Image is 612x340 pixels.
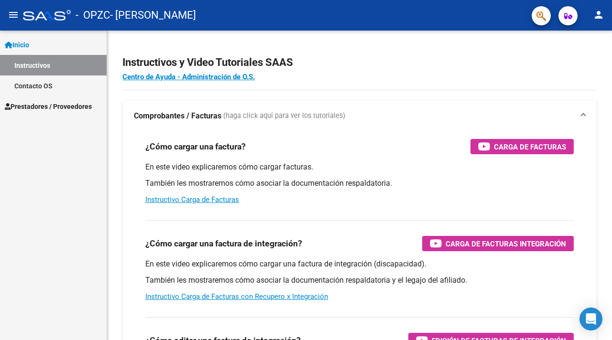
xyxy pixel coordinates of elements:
h3: ¿Cómo cargar una factura? [145,140,246,153]
span: Carga de Facturas Integración [446,238,566,250]
span: Prestadores / Proveedores [5,101,92,112]
mat-icon: person [593,9,604,21]
span: Inicio [5,40,29,50]
span: - OPZC [76,5,110,26]
a: Instructivo Carga de Facturas con Recupero x Integración [145,292,328,301]
span: - [PERSON_NAME] [110,5,196,26]
span: (haga click aquí para ver los tutoriales) [223,111,345,121]
a: Centro de Ayuda - Administración de O.S. [122,73,255,81]
div: Open Intercom Messenger [579,308,602,330]
button: Carga de Facturas [470,139,574,154]
p: También les mostraremos cómo asociar la documentación respaldatoria. [145,178,574,189]
p: En este video explicaremos cómo cargar facturas. [145,162,574,172]
p: En este video explicaremos cómo cargar una factura de integración (discapacidad). [145,259,574,269]
button: Carga de Facturas Integración [422,236,574,251]
h3: ¿Cómo cargar una factura de integración? [145,237,302,250]
h2: Instructivos y Video Tutoriales SAAS [122,53,597,72]
mat-icon: menu [8,9,19,21]
a: Instructivo Carga de Facturas [145,195,239,204]
span: Carga de Facturas [494,141,566,153]
mat-expansion-panel-header: Comprobantes / Facturas (haga click aquí para ver los tutoriales) [122,101,597,131]
strong: Comprobantes / Facturas [134,111,221,121]
p: También les mostraremos cómo asociar la documentación respaldatoria y el legajo del afiliado. [145,275,574,286]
